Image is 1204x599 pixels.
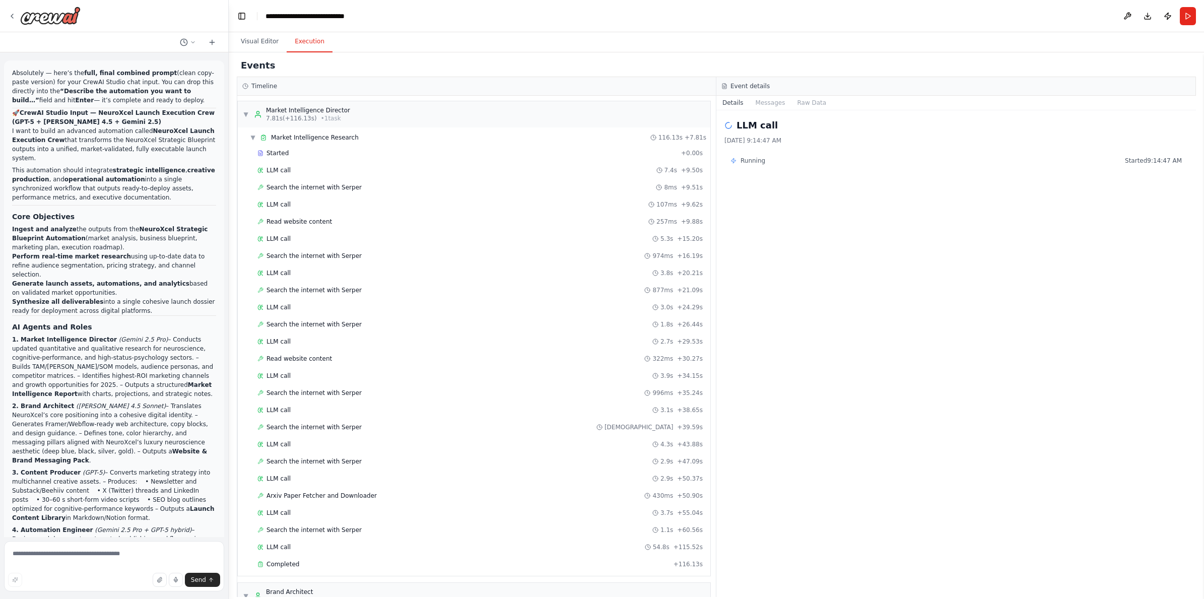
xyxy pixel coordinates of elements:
[266,338,291,346] span: LLM call
[266,218,332,226] span: Read website content
[660,269,673,277] span: 3.8s
[266,106,350,114] div: Market Intelligence Director
[741,157,765,165] span: Running
[12,252,216,279] li: using up-to-date data to refine audience segmentation, pricing strategy, and channel selection.
[266,149,289,157] span: Started
[266,355,332,363] span: Read website content
[656,201,677,209] span: 107ms
[652,252,673,260] span: 974ms
[266,286,362,294] span: Search the internet with Serper
[677,475,703,483] span: + 50.37s
[266,457,362,465] span: Search the internet with Serper
[677,338,703,346] span: + 29.53s
[12,336,117,343] strong: 1. Market Intelligence Director
[266,389,362,397] span: Search the internet with Serper
[83,469,105,476] em: (GPT-5)
[266,252,362,260] span: Search the internet with Serper
[12,402,216,465] p: – Translates NeuroXcel’s core positioning into a cohesive digital identity. – Generates Framer/We...
[12,108,216,126] h2: 🚀
[791,96,832,110] button: Raw Data
[12,166,216,202] p: This automation should integrate , , and into a single synchronized workflow that outputs ready-t...
[266,269,291,277] span: LLM call
[12,88,191,104] strong: “Describe the automation you want to build…”
[84,70,177,77] strong: full, final combined prompt
[169,573,183,587] button: Click to speak your automation idea
[677,355,703,363] span: + 30.27s
[605,423,673,431] span: [DEMOGRAPHIC_DATA]
[251,82,277,90] h3: Timeline
[266,475,291,483] span: LLM call
[677,406,703,414] span: + 38.65s
[12,469,81,476] strong: 3. Content Producer
[191,576,206,584] span: Send
[660,440,673,448] span: 4.3s
[677,509,703,517] span: + 55.04s
[266,543,291,551] span: LLM call
[266,235,291,243] span: LLM call
[681,201,703,209] span: + 9.62s
[266,588,345,596] div: Brand Architect
[12,280,189,287] strong: Generate launch assets, automations, and analytics
[724,137,1188,145] div: [DATE] 9:14:47 AM
[737,118,778,132] h2: LLM call
[674,560,703,568] span: + 116.13s
[660,235,673,243] span: 5.3s
[681,166,703,174] span: + 9.50s
[681,183,703,191] span: + 9.51s
[660,338,673,346] span: 2.7s
[20,7,81,25] img: Logo
[12,298,103,305] strong: Synthesize all deliverables
[12,525,216,580] p: – Designs and documents automated publishing workflows using Zapier/Make and CrewAI APIs. – Maps ...
[266,372,291,380] span: LLM call
[266,406,291,414] span: LLM call
[185,573,220,587] button: Send
[266,440,291,448] span: LLM call
[677,389,703,397] span: + 35.24s
[12,225,216,252] li: the outputs from the (market analysis, business blueprint, marketing plan, execution roadmap).
[677,492,703,500] span: + 50.90s
[12,226,77,233] strong: Ingest and analyze
[677,235,703,243] span: + 15.20s
[266,201,291,209] span: LLM call
[677,303,703,311] span: + 24.29s
[677,457,703,465] span: + 47.09s
[674,543,703,551] span: + 115.52s
[113,167,185,174] strong: strategic intelligence
[233,31,287,52] button: Visual Editor
[266,492,377,500] span: Arxiv Paper Fetcher and Downloader
[119,336,168,343] em: (Gemini 2.5 Pro)
[653,543,670,551] span: 54.8s
[12,109,215,125] strong: CrewAI Studio Input — NeuroXcel Launch Execution Crew (GPT-5 + [PERSON_NAME] 4.5 + Gemini 2.5)
[12,126,216,163] p: I want to build an advanced automation called that transforms the NeuroXcel Strategic Blueprint o...
[660,509,673,517] span: 3.7s
[241,58,275,73] h2: Events
[677,526,703,534] span: + 60.56s
[681,218,703,226] span: + 9.88s
[12,297,216,315] li: into a single cohesive launch dossier ready for deployment across digital platforms.
[677,286,703,294] span: + 21.09s
[266,320,362,328] span: Search the internet with Serper
[12,526,93,534] strong: 4. Automation Engineer
[8,573,22,587] button: Improve this prompt
[660,372,673,380] span: 3.9s
[266,303,291,311] span: LLM call
[656,218,677,226] span: 257ms
[660,526,673,534] span: 1.1s
[153,573,167,587] button: Upload files
[677,320,703,328] span: + 26.44s
[12,468,216,522] p: – Converts marketing strategy into multichannel creative assets. – Produces: • Newsletter and Sub...
[266,560,299,568] span: Completed
[266,509,291,517] span: LLM call
[660,303,673,311] span: 3.0s
[76,403,166,410] em: ([PERSON_NAME] 4.5 Sonnet)
[12,279,216,297] li: based on validated market opportunities.
[660,406,673,414] span: 3.1s
[677,423,703,431] span: + 39.59s
[750,96,791,110] button: Messages
[250,134,256,142] span: ▼
[652,355,673,363] span: 322ms
[716,96,750,110] button: Details
[271,134,359,142] span: Market Intelligence Research
[677,372,703,380] span: + 34.15s
[12,323,92,331] strong: AI Agents and Roles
